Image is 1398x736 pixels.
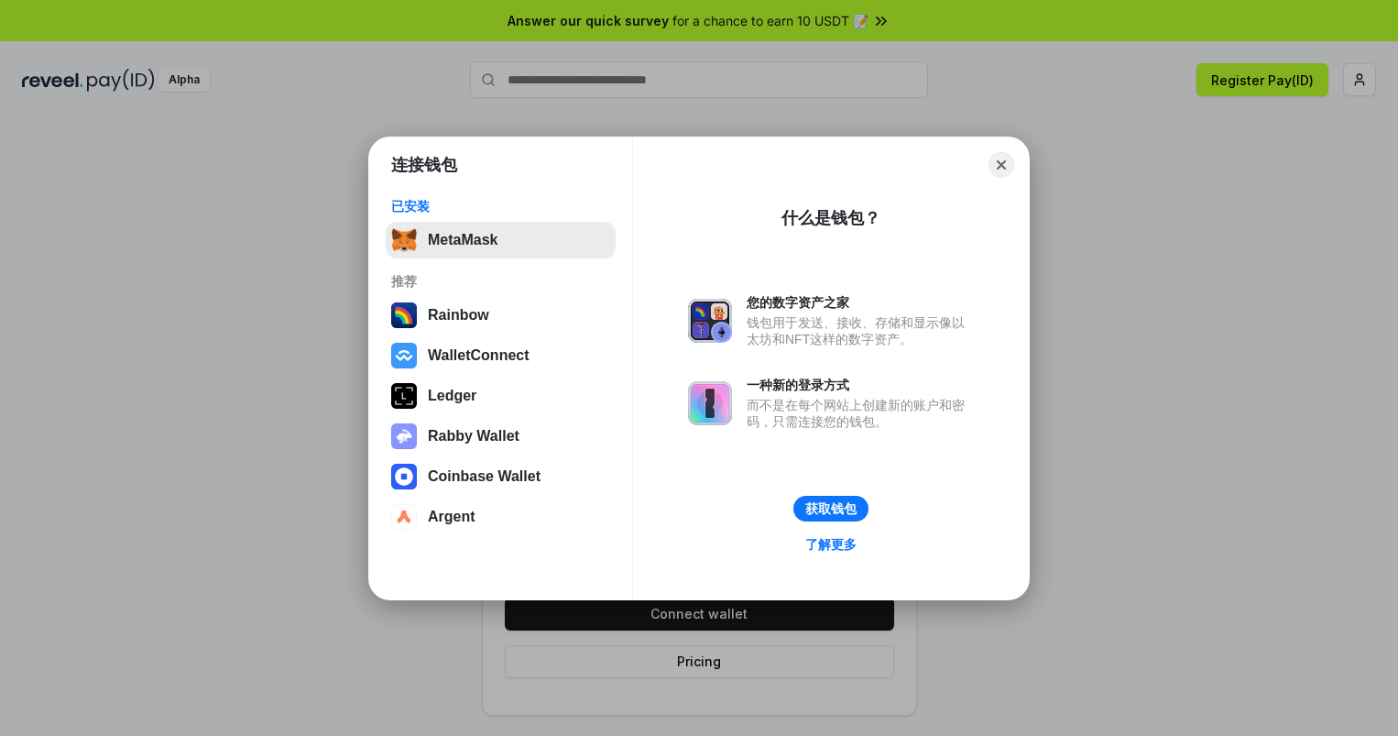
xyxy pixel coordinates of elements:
button: Coinbase Wallet [386,458,616,495]
img: svg+xml,%3Csvg%20fill%3D%22none%22%20height%3D%2233%22%20viewBox%3D%220%200%2035%2033%22%20width%... [391,227,417,253]
img: svg+xml,%3Csvg%20xmlns%3D%22http%3A%2F%2Fwww.w3.org%2F2000%2Fsvg%22%20fill%3D%22none%22%20viewBox... [688,299,732,343]
div: 获取钱包 [805,500,857,517]
img: svg+xml,%3Csvg%20width%3D%2228%22%20height%3D%2228%22%20viewBox%3D%220%200%2028%2028%22%20fill%3D... [391,343,417,368]
img: svg+xml,%3Csvg%20width%3D%22120%22%20height%3D%22120%22%20viewBox%3D%220%200%20120%20120%22%20fil... [391,302,417,328]
img: svg+xml,%3Csvg%20xmlns%3D%22http%3A%2F%2Fwww.w3.org%2F2000%2Fsvg%22%20fill%3D%22none%22%20viewBox... [391,423,417,449]
div: Ledger [428,388,476,404]
div: 了解更多 [805,536,857,553]
button: Close [988,152,1014,178]
img: svg+xml,%3Csvg%20xmlns%3D%22http%3A%2F%2Fwww.w3.org%2F2000%2Fsvg%22%20width%3D%2228%22%20height%3... [391,383,417,409]
div: Argent [428,509,475,525]
div: 您的数字资产之家 [747,294,974,311]
button: Rainbow [386,297,616,334]
div: 而不是在每个网站上创建新的账户和密码，只需连接您的钱包。 [747,397,974,430]
a: 了解更多 [794,533,868,556]
button: Rabby Wallet [386,418,616,455]
div: MetaMask [428,232,497,248]
div: 一种新的登录方式 [747,377,974,393]
div: WalletConnect [428,347,530,364]
div: Rainbow [428,307,489,324]
button: 获取钱包 [793,496,868,522]
div: 钱包用于发送、接收、存储和显示像以太坊和NFT这样的数字资产。 [747,314,974,347]
button: MetaMask [386,222,616,258]
img: svg+xml,%3Csvg%20width%3D%2228%22%20height%3D%2228%22%20viewBox%3D%220%200%2028%2028%22%20fill%3D... [391,504,417,530]
h1: 连接钱包 [391,154,457,176]
div: 已安装 [391,198,610,214]
img: svg+xml,%3Csvg%20xmlns%3D%22http%3A%2F%2Fwww.w3.org%2F2000%2Fsvg%22%20fill%3D%22none%22%20viewBox... [688,381,732,425]
img: svg+xml,%3Csvg%20width%3D%2228%22%20height%3D%2228%22%20viewBox%3D%220%200%2028%2028%22%20fill%3D... [391,464,417,489]
button: WalletConnect [386,337,616,374]
button: Ledger [386,378,616,414]
div: Rabby Wallet [428,428,519,445]
div: Coinbase Wallet [428,468,541,485]
div: 推荐 [391,273,610,290]
div: 什么是钱包？ [781,207,880,229]
button: Argent [386,499,616,535]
